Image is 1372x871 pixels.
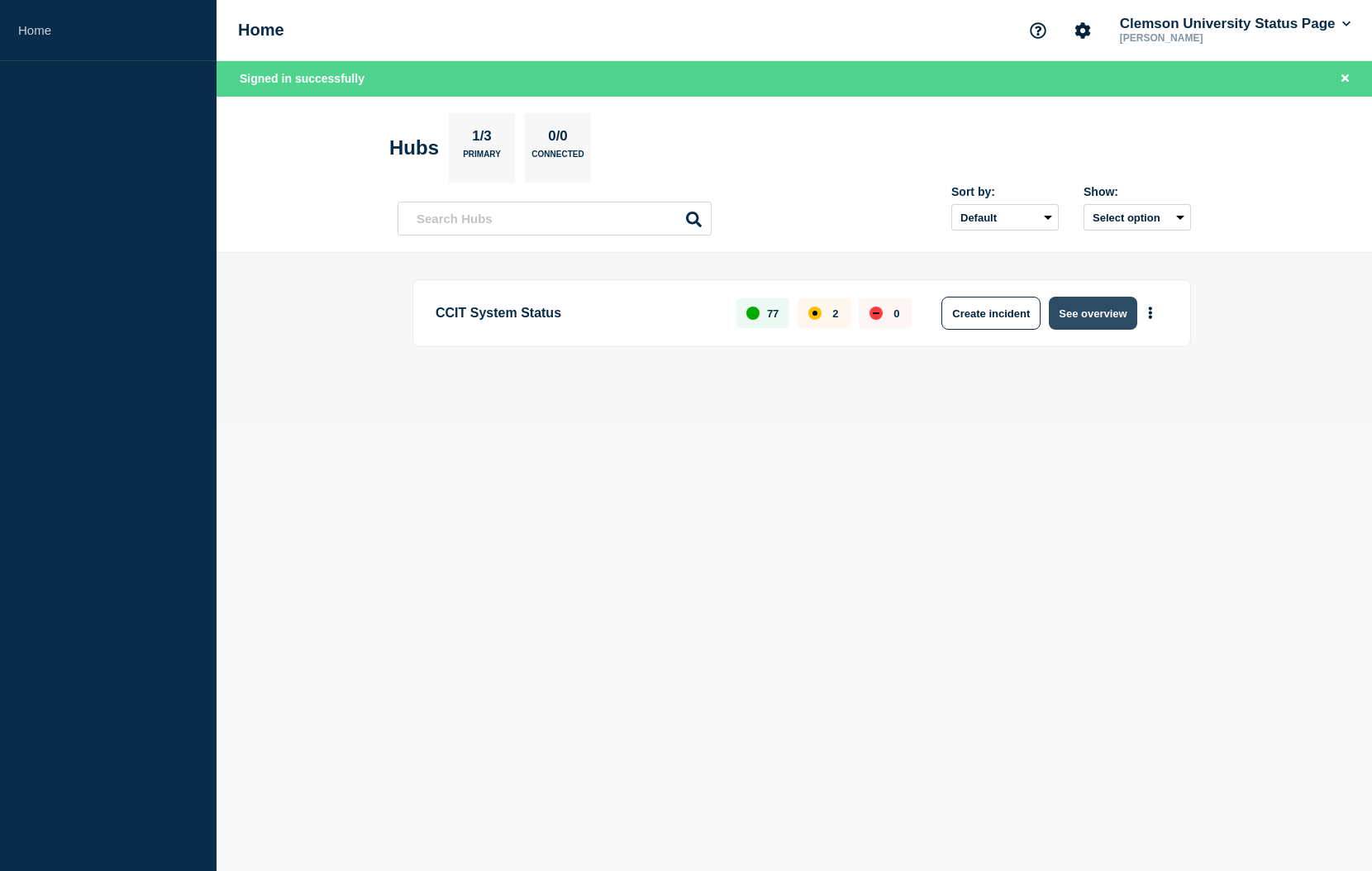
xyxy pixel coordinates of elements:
h1: Home [238,21,284,40]
p: [PERSON_NAME] [1117,32,1289,44]
p: Primary [463,150,501,167]
div: affected [808,307,822,320]
p: Connected [531,150,584,167]
input: Search Hubs [398,202,712,236]
select: Sort by [951,204,1059,231]
h2: Hubs [389,136,439,159]
button: More actions [1140,298,1161,329]
p: 2 [832,307,838,320]
button: Support [1021,13,1055,48]
p: 77 [767,307,779,320]
p: 0/0 [542,128,574,150]
p: CCIT System Status [436,297,717,330]
div: up [746,307,760,320]
button: Clemson University Status Page [1117,16,1354,32]
p: 0 [893,307,899,320]
button: Account settings [1065,13,1100,48]
p: 1/3 [466,128,498,150]
div: Show: [1084,185,1191,198]
div: Sort by: [951,185,1059,198]
button: Close banner [1335,69,1355,88]
button: Create incident [941,297,1041,330]
span: Signed in successfully [240,72,364,85]
div: down [869,307,883,320]
button: See overview [1049,297,1136,330]
button: Select option [1084,204,1191,231]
